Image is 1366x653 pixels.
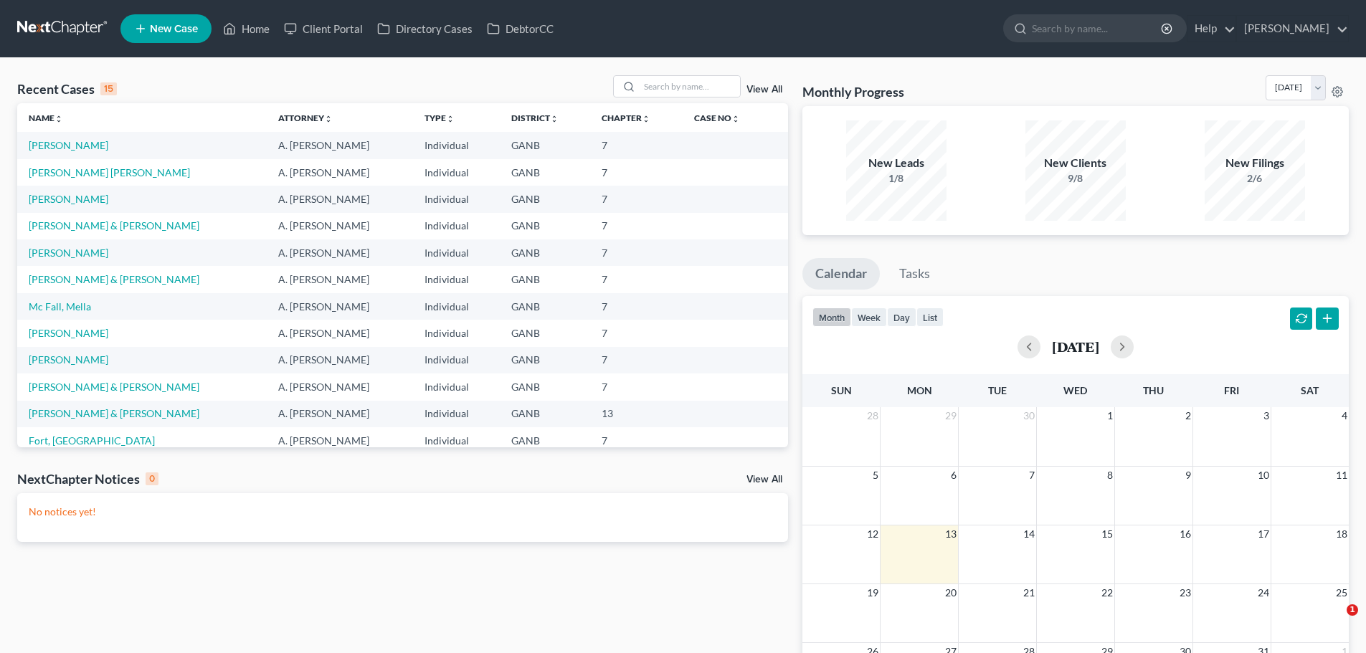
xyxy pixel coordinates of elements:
a: Case Nounfold_more [694,113,740,123]
td: A. [PERSON_NAME] [267,401,414,427]
span: 1 [1106,407,1114,424]
td: A. [PERSON_NAME] [267,427,414,454]
td: A. [PERSON_NAME] [267,239,414,266]
td: 7 [590,427,683,454]
a: Client Portal [277,16,370,42]
h3: Monthly Progress [802,83,904,100]
td: GANB [500,159,590,186]
a: Fort, [GEOGRAPHIC_DATA] [29,434,155,447]
a: Districtunfold_more [511,113,559,123]
span: 1 [1347,604,1358,616]
a: Calendar [802,258,880,290]
span: 8 [1106,467,1114,484]
td: 7 [590,373,683,400]
span: 11 [1334,467,1349,484]
a: View All [746,475,782,485]
td: GANB [500,401,590,427]
div: 2/6 [1205,171,1305,186]
td: Individual [413,266,500,292]
button: month [812,308,851,327]
td: A. [PERSON_NAME] [267,266,414,292]
td: A. [PERSON_NAME] [267,159,414,186]
h2: [DATE] [1052,339,1099,354]
div: NextChapter Notices [17,470,158,487]
a: Directory Cases [370,16,480,42]
i: unfold_more [550,115,559,123]
td: 7 [590,186,683,212]
td: A. [PERSON_NAME] [267,213,414,239]
span: New Case [150,24,198,34]
span: 17 [1256,525,1271,543]
span: 23 [1178,584,1192,601]
span: 16 [1178,525,1192,543]
iframe: Intercom live chat [1317,604,1352,639]
td: 13 [590,401,683,427]
span: 9 [1184,467,1192,484]
td: A. [PERSON_NAME] [267,320,414,346]
div: New Clients [1025,155,1126,171]
td: GANB [500,373,590,400]
td: 7 [590,213,683,239]
input: Search by name... [1032,15,1163,42]
span: 12 [865,525,880,543]
a: [PERSON_NAME] [PERSON_NAME] [29,166,190,178]
div: 9/8 [1025,171,1126,186]
span: Sat [1301,384,1319,396]
a: View All [746,85,782,95]
a: Nameunfold_more [29,113,63,123]
td: 7 [590,159,683,186]
a: Tasks [886,258,943,290]
td: 7 [590,239,683,266]
i: unfold_more [446,115,455,123]
span: 22 [1100,584,1114,601]
i: unfold_more [54,115,63,123]
p: No notices yet! [29,505,777,519]
a: Chapterunfold_more [602,113,650,123]
td: Individual [413,159,500,186]
span: 4 [1340,407,1349,424]
td: GANB [500,427,590,454]
a: [PERSON_NAME] [29,139,108,151]
a: [PERSON_NAME] & [PERSON_NAME] [29,219,199,232]
span: 2 [1184,407,1192,424]
td: A. [PERSON_NAME] [267,373,414,400]
div: New Leads [846,155,947,171]
span: Sun [831,384,852,396]
td: Individual [413,293,500,320]
input: Search by name... [640,76,740,97]
span: 18 [1334,525,1349,543]
button: list [916,308,944,327]
a: [PERSON_NAME] [29,327,108,339]
a: Help [1187,16,1235,42]
a: Typeunfold_more [424,113,455,123]
td: GANB [500,213,590,239]
td: 7 [590,320,683,346]
span: 15 [1100,525,1114,543]
a: [PERSON_NAME] & [PERSON_NAME] [29,407,199,419]
span: 25 [1334,584,1349,601]
td: 7 [590,293,683,320]
td: A. [PERSON_NAME] [267,293,414,320]
div: New Filings [1205,155,1305,171]
td: GANB [500,239,590,266]
span: 13 [944,525,958,543]
td: GANB [500,132,590,158]
span: 24 [1256,584,1271,601]
td: 7 [590,266,683,292]
span: Mon [907,384,932,396]
td: Individual [413,427,500,454]
span: 14 [1022,525,1036,543]
td: GANB [500,293,590,320]
span: 5 [871,467,880,484]
span: 3 [1262,407,1271,424]
a: [PERSON_NAME] [29,193,108,205]
span: 21 [1022,584,1036,601]
td: Individual [413,401,500,427]
span: Tue [988,384,1007,396]
div: Recent Cases [17,80,117,97]
a: [PERSON_NAME] & [PERSON_NAME] [29,381,199,393]
div: 15 [100,82,117,95]
td: Individual [413,132,500,158]
span: 19 [865,584,880,601]
span: 7 [1028,467,1036,484]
